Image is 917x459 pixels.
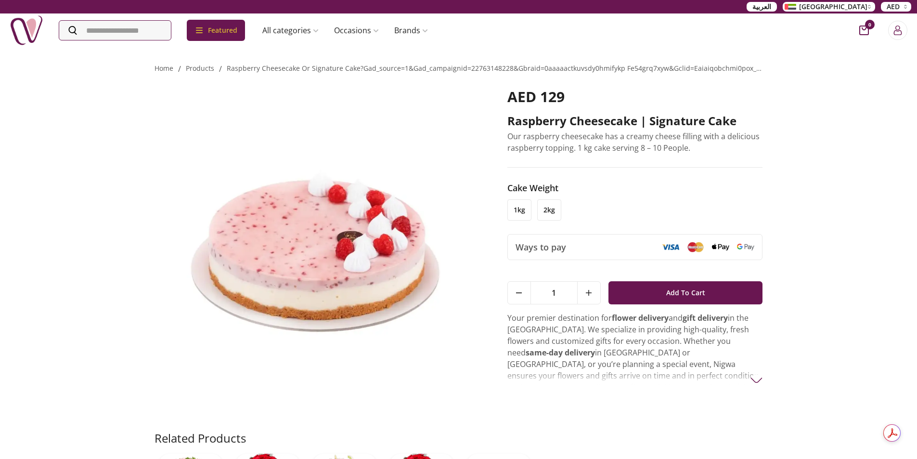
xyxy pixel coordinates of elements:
a: All categories [255,21,326,40]
a: raspberry cheesecake or signature cake?gad_source=1&gad_campaignid=22763148228&gbraid=0aaaaactkuv... [227,64,904,73]
button: [GEOGRAPHIC_DATA] [783,2,875,12]
a: products [186,64,214,73]
span: Ways to pay [516,240,566,254]
img: Mastercard [687,242,704,252]
button: AED [881,2,911,12]
li: / [219,63,222,75]
li: 2kg [537,199,561,221]
strong: gift delivery [683,313,728,323]
img: Nigwa-uae-gifts [10,13,43,47]
h2: Related Products [155,431,246,446]
strong: same-day delivery [526,347,595,358]
input: Search [59,21,171,40]
a: Brands [387,21,436,40]
button: Login [888,21,907,40]
li: 1kg [507,199,531,221]
img: Apple Pay [712,244,729,251]
button: Add To Cart [608,281,763,304]
img: Arabic_dztd3n.png [785,4,796,10]
span: 1 [531,282,577,304]
img: Raspberry Cheesecake | Signature Cake [155,88,480,408]
span: Add To Cart [666,284,705,302]
span: AED [887,2,900,12]
div: Featured [187,20,245,41]
h2: Raspberry Cheesecake | Signature Cake [507,113,763,129]
span: [GEOGRAPHIC_DATA] [799,2,867,12]
p: Your premier destination for and in the [GEOGRAPHIC_DATA]. We specialize in providing high-qualit... [507,312,763,439]
h3: Cake weight [507,181,763,195]
strong: flower delivery [612,313,669,323]
button: cart-button [859,26,869,35]
li: / [178,63,181,75]
img: Visa [662,244,679,250]
p: Our raspberry cheesecake has a creamy cheese filling with a delicious raspberry topping. 1 kg cak... [507,131,763,154]
span: 0 [865,20,875,29]
img: Google Pay [737,244,754,250]
a: Home [155,64,173,73]
a: Occasions [326,21,387,40]
span: العربية [752,2,771,12]
img: arrow [750,374,762,386]
span: AED 129 [507,87,565,106]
